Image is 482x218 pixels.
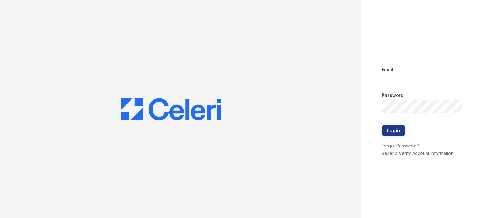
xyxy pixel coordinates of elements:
[120,98,221,120] img: CE_Logo_Blue-a8612792a0a2168367f1c8372b55b34899dd931a85d93a1a3d3e32e68fde9ad4.png
[382,66,393,73] label: Email
[382,125,405,136] button: Login
[382,151,453,156] a: Resend Verify Account Information
[382,143,419,148] a: Forgot Password?
[382,92,404,98] label: Password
